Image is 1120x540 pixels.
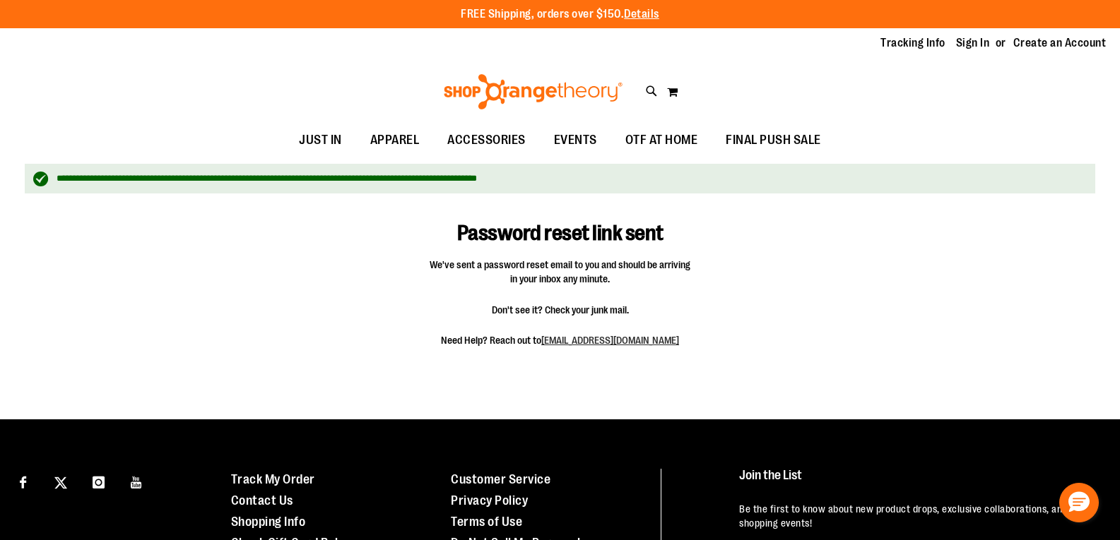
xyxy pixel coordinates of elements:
[956,35,990,51] a: Sign In
[433,124,540,157] a: ACCESSORIES
[1013,35,1107,51] a: Create an Account
[285,124,356,157] a: JUST IN
[442,74,625,109] img: Shop Orangetheory
[231,493,293,508] a: Contact Us
[451,472,550,486] a: Customer Service
[11,469,35,493] a: Visit our Facebook page
[739,469,1091,495] h4: Join the List
[356,124,434,157] a: APPAREL
[554,124,597,156] span: EVENTS
[430,333,691,347] span: Need Help? Reach out to
[1059,483,1099,522] button: Hello, have a question? Let’s chat.
[712,124,835,157] a: FINAL PUSH SALE
[299,124,342,156] span: JUST IN
[231,472,315,486] a: Track My Order
[447,124,526,156] span: ACCESSORIES
[430,258,691,286] span: We've sent a password reset email to you and should be arriving in your inbox any minute.
[611,124,712,157] a: OTF AT HOME
[430,303,691,317] span: Don't see it? Check your junk mail.
[540,124,611,157] a: EVENTS
[49,469,73,493] a: Visit our X page
[451,493,528,508] a: Privacy Policy
[541,335,679,346] a: [EMAIL_ADDRESS][DOMAIN_NAME]
[231,515,306,529] a: Shopping Info
[461,6,659,23] p: FREE Shipping, orders over $150.
[451,515,522,529] a: Terms of Use
[54,476,67,489] img: Twitter
[370,124,420,156] span: APPAREL
[395,200,725,246] h1: Password reset link sent
[624,8,659,20] a: Details
[880,35,945,51] a: Tracking Info
[625,124,698,156] span: OTF AT HOME
[726,124,821,156] span: FINAL PUSH SALE
[739,502,1091,530] p: Be the first to know about new product drops, exclusive collaborations, and shopping events!
[124,469,149,493] a: Visit our Youtube page
[86,469,111,493] a: Visit our Instagram page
